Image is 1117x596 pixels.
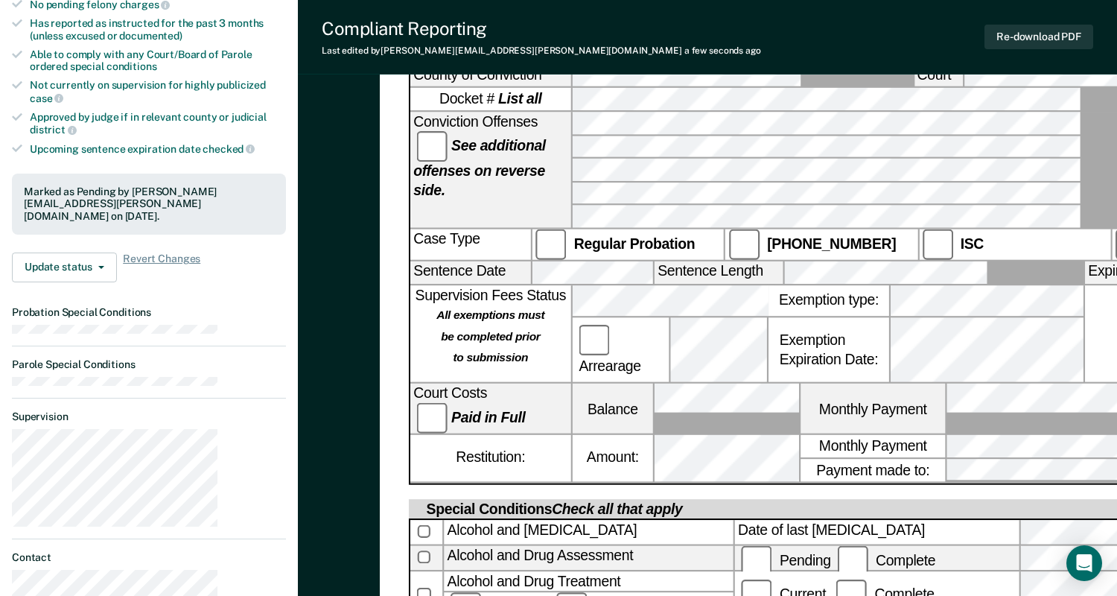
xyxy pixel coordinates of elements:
[417,403,448,434] input: Paid in Full
[552,500,682,516] span: Check all that apply
[410,285,571,381] div: Supervision Fees Status
[30,79,286,104] div: Not currently on supervision for highly publicized
[801,459,945,481] label: Payment made to:
[837,545,868,577] input: Complete
[444,545,733,569] div: Alcohol and Drug Assessment
[410,229,531,261] div: Case Type
[439,90,542,110] span: Docket #
[423,498,686,518] div: Special Conditions
[410,384,571,434] div: Court Costs
[498,92,542,108] strong: List all
[30,92,63,104] span: case
[768,285,889,316] label: Exemption type:
[12,306,286,319] dt: Probation Special Conditions
[12,551,286,564] dt: Contact
[579,325,611,356] input: Arrearage
[738,552,834,568] label: Pending
[729,229,760,261] input: [PHONE_NUMBER]
[922,229,953,261] input: ISC
[410,66,571,87] label: County of Conviction
[322,45,761,56] div: Last edited by [PERSON_NAME][EMAIL_ADDRESS][PERSON_NAME][DOMAIN_NAME]
[735,519,1019,543] label: Date of last [MEDICAL_DATA]
[12,253,117,282] button: Update status
[410,262,531,284] label: Sentence Date
[444,519,733,543] div: Alcohol and [MEDICAL_DATA]
[576,325,666,375] label: Arrearage
[203,143,255,155] span: checked
[535,229,567,261] input: Regular Probation
[684,45,761,56] span: a few seconds ago
[801,384,945,434] label: Monthly Payment
[451,409,525,425] strong: Paid in Full
[30,142,286,156] div: Upcoming sentence expiration date
[984,25,1093,49] button: Re-download PDF
[12,410,286,423] dt: Supervision
[322,18,761,39] div: Compliant Reporting
[106,60,157,72] span: conditions
[119,30,182,42] span: documented)
[914,66,962,87] label: Court
[30,124,77,136] span: district
[24,186,274,223] div: Marked as Pending by [PERSON_NAME][EMAIL_ADDRESS][PERSON_NAME][DOMAIN_NAME] on [DATE].
[574,236,695,253] strong: Regular Probation
[123,253,200,282] span: Revert Changes
[768,317,889,381] div: Exemption Expiration Date:
[444,571,733,590] div: Alcohol and Drug Treatment
[573,384,653,434] label: Balance
[413,138,546,200] strong: See additional offenses on reverse side.
[961,236,984,253] strong: ISC
[417,131,448,162] input: See additional offenses on reverse side.
[410,435,571,481] div: Restitution:
[767,236,896,253] strong: [PHONE_NUMBER]
[30,111,286,136] div: Approved by judge if in relevant county or judicial
[741,545,772,577] input: Pending
[12,358,286,371] dt: Parole Special Conditions
[573,435,653,481] label: Amount:
[436,308,544,364] strong: All exemptions must be completed prior to submission
[1066,545,1102,581] div: Open Intercom Messenger
[801,435,945,457] label: Monthly Payment
[834,552,939,568] label: Complete
[410,112,571,228] div: Conviction Offenses
[655,262,783,284] label: Sentence Length
[30,48,286,74] div: Able to comply with any Court/Board of Parole ordered special
[30,17,286,42] div: Has reported as instructed for the past 3 months (unless excused or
